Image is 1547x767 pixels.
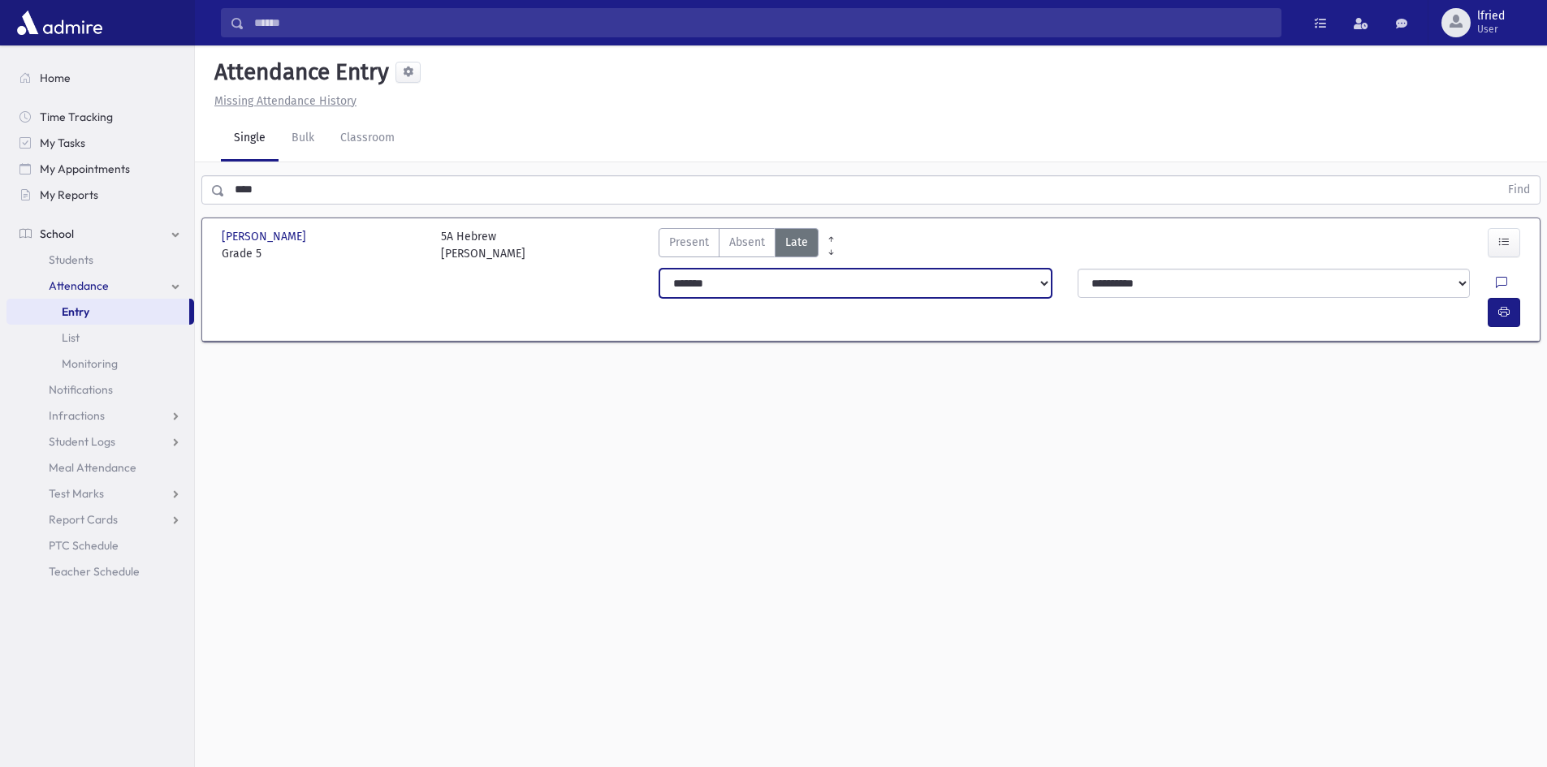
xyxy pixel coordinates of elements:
[222,245,425,262] span: Grade 5
[729,234,765,251] span: Absent
[49,252,93,267] span: Students
[6,65,194,91] a: Home
[49,460,136,475] span: Meal Attendance
[49,434,115,449] span: Student Logs
[6,558,194,584] a: Teacher Schedule
[221,116,279,162] a: Single
[6,130,194,156] a: My Tasks
[62,330,80,345] span: List
[208,94,357,108] a: Missing Attendance History
[6,532,194,558] a: PTC Schedule
[13,6,106,39] img: AdmirePro
[40,162,130,176] span: My Appointments
[6,299,189,325] a: Entry
[6,156,194,182] a: My Appointments
[1477,23,1505,36] span: User
[659,228,819,262] div: AttTypes
[49,382,113,397] span: Notifications
[6,104,194,130] a: Time Tracking
[6,182,194,208] a: My Reports
[6,480,194,506] a: Test Marks
[279,116,327,162] a: Bulk
[6,351,194,377] a: Monitoring
[244,8,1281,37] input: Search
[6,403,194,429] a: Infractions
[669,234,709,251] span: Present
[49,564,140,579] span: Teacher Schedule
[6,247,194,273] a: Students
[327,116,408,162] a: Classroom
[441,228,525,262] div: 5A Hebrew [PERSON_NAME]
[208,58,389,86] h5: Attendance Entry
[40,110,113,124] span: Time Tracking
[6,273,194,299] a: Attendance
[49,512,118,527] span: Report Cards
[40,187,98,202] span: My Reports
[49,486,104,501] span: Test Marks
[40,136,85,150] span: My Tasks
[49,538,119,553] span: PTC Schedule
[785,234,808,251] span: Late
[62,304,89,319] span: Entry
[1477,10,1505,23] span: lfried
[6,221,194,247] a: School
[49,278,109,293] span: Attendance
[62,356,118,371] span: Monitoring
[222,228,309,245] span: [PERSON_NAME]
[1498,176,1540,204] button: Find
[214,94,357,108] u: Missing Attendance History
[6,325,194,351] a: List
[6,429,194,455] a: Student Logs
[6,455,194,480] a: Meal Attendance
[40,226,74,241] span: School
[40,71,71,85] span: Home
[6,377,194,403] a: Notifications
[6,506,194,532] a: Report Cards
[49,408,105,423] span: Infractions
